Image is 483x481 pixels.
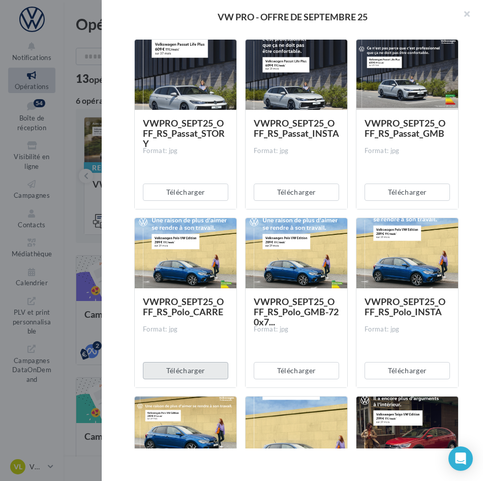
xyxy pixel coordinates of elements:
[143,184,228,201] button: Télécharger
[254,117,339,139] span: VWPRO_SEPT25_OFF_RS_Passat_INSTA
[365,325,450,334] div: Format: jpg
[254,296,339,327] span: VWPRO_SEPT25_OFF_RS_Polo_GMB-720x7...
[254,362,339,379] button: Télécharger
[365,362,450,379] button: Télécharger
[448,446,473,471] div: Open Intercom Messenger
[254,325,339,334] div: Format: jpg
[143,362,228,379] button: Télécharger
[254,184,339,201] button: Télécharger
[143,296,224,317] span: VWPRO_SEPT25_OFF_RS_Polo_CARRE
[365,117,445,139] span: VWPRO_SEPT25_OFF_RS_Passat_GMB
[118,12,467,21] div: VW PRO - OFFRE DE SEPTEMBRE 25
[254,146,339,156] div: Format: jpg
[365,296,445,317] span: VWPRO_SEPT25_OFF_RS_Polo_INSTA
[365,184,450,201] button: Télécharger
[143,117,225,149] span: VWPRO_SEPT25_OFF_RS_Passat_STORY
[143,325,228,334] div: Format: jpg
[365,146,450,156] div: Format: jpg
[143,146,228,156] div: Format: jpg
